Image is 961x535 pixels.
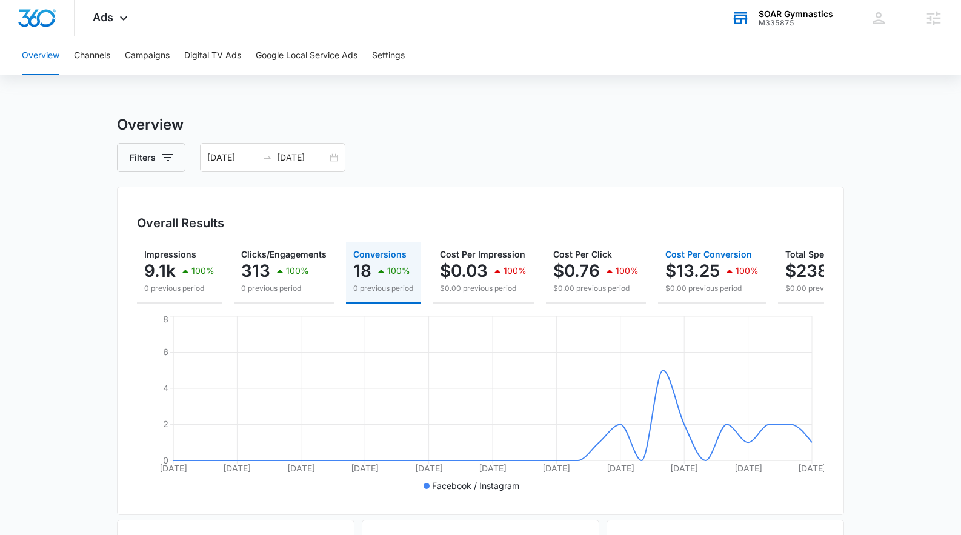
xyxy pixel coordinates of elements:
[163,314,168,324] tspan: 8
[440,261,488,281] p: $0.03
[241,249,327,259] span: Clicks/Engagements
[479,463,507,473] tspan: [DATE]
[785,249,835,259] span: Total Spend
[665,283,759,294] p: $0.00 previous period
[144,283,214,294] p: 0 previous period
[74,36,110,75] button: Channels
[117,143,185,172] button: Filters
[46,71,108,79] div: Domain Overview
[372,36,405,75] button: Settings
[144,261,176,281] p: 9.1k
[542,463,570,473] tspan: [DATE]
[415,463,443,473] tspan: [DATE]
[670,463,698,473] tspan: [DATE]
[353,261,371,281] p: 18
[286,267,309,275] p: 100%
[163,419,168,429] tspan: 2
[223,463,251,473] tspan: [DATE]
[351,463,379,473] tspan: [DATE]
[163,455,168,465] tspan: 0
[262,153,272,162] span: swap-right
[34,19,59,29] div: v 4.0.25
[159,463,187,473] tspan: [DATE]
[207,151,258,164] input: Start date
[353,249,407,259] span: Conversions
[241,261,270,281] p: 313
[144,249,196,259] span: Impressions
[387,267,410,275] p: 100%
[785,283,893,294] p: $0.00 previous period
[432,479,519,492] p: Facebook / Instagram
[759,9,833,19] div: account name
[137,214,224,232] h3: Overall Results
[440,249,525,259] span: Cost Per Impression
[277,151,327,164] input: End date
[759,19,833,27] div: account id
[134,71,204,79] div: Keywords by Traffic
[616,267,639,275] p: 100%
[121,70,130,80] img: tab_keywords_by_traffic_grey.svg
[191,267,214,275] p: 100%
[504,267,527,275] p: 100%
[553,283,639,294] p: $0.00 previous period
[19,19,29,29] img: logo_orange.svg
[736,267,759,275] p: 100%
[785,261,854,281] p: $238.58
[163,383,168,393] tspan: 4
[163,347,168,357] tspan: 6
[440,283,527,294] p: $0.00 previous period
[117,114,844,136] h3: Overview
[93,11,113,24] span: Ads
[553,249,612,259] span: Cost Per Click
[798,463,826,473] tspan: [DATE]
[22,36,59,75] button: Overview
[553,261,600,281] p: $0.76
[125,36,170,75] button: Campaigns
[734,463,762,473] tspan: [DATE]
[241,283,327,294] p: 0 previous period
[256,36,357,75] button: Google Local Service Ads
[262,153,272,162] span: to
[19,32,29,41] img: website_grey.svg
[287,463,315,473] tspan: [DATE]
[665,261,720,281] p: $13.25
[32,32,133,41] div: Domain: [DOMAIN_NAME]
[665,249,752,259] span: Cost Per Conversion
[33,70,42,80] img: tab_domain_overview_orange.svg
[184,36,241,75] button: Digital TV Ads
[353,283,413,294] p: 0 previous period
[607,463,634,473] tspan: [DATE]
